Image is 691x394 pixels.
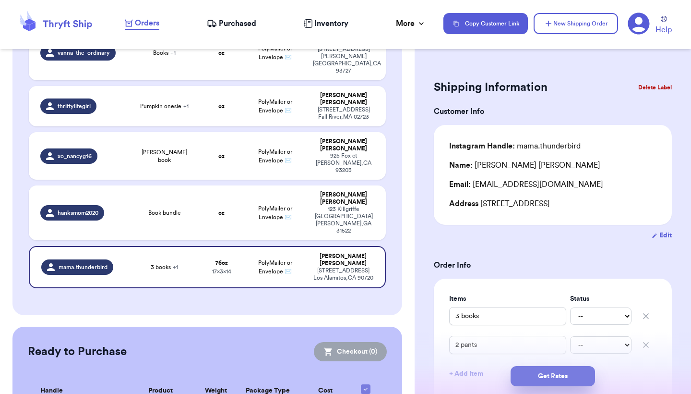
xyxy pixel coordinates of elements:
span: Email: [449,181,471,188]
label: Status [570,294,631,304]
div: [STREET_ADDRESS][PERSON_NAME] [GEOGRAPHIC_DATA] , CA 93727 [313,46,374,74]
label: Items [449,294,566,304]
span: Pumpkin onesie [140,102,189,110]
span: 3 books [151,263,178,271]
div: [PERSON_NAME] [PERSON_NAME] [313,92,374,106]
div: More [396,18,426,29]
div: [PERSON_NAME] [PERSON_NAME] [313,138,374,152]
span: PolyMailer or Envelope ✉️ [258,260,292,274]
span: + 1 [183,103,189,109]
span: xo_nancyg16 [58,152,92,160]
span: Inventory [314,18,348,29]
h3: Customer Info [434,106,672,117]
span: PolyMailer or Envelope ✉️ [258,99,292,113]
span: Help [655,24,672,36]
div: [STREET_ADDRESS] [449,198,656,209]
span: vanna_the_ordinary [58,49,110,57]
div: 925 Fox ct [PERSON_NAME] , CA 93203 [313,152,374,174]
button: Get Rates [511,366,595,386]
button: New Shipping Order [534,13,618,34]
span: Address [449,200,478,208]
span: thriftylifegirl [58,102,91,110]
span: Name: [449,161,473,169]
a: Purchased [207,18,256,29]
div: [PERSON_NAME] [PERSON_NAME] [313,253,373,267]
div: [PERSON_NAME] [PERSON_NAME] [313,191,374,206]
button: Copy Customer Link [443,13,528,34]
button: Edit [652,231,672,240]
span: + 1 [173,264,178,270]
span: mama.thunderbird [59,263,107,271]
a: Help [655,16,672,36]
a: Inventory [304,18,348,29]
span: PolyMailer or Envelope ✉️ [258,206,292,220]
div: [EMAIL_ADDRESS][DOMAIN_NAME] [449,179,656,190]
h3: Order Info [434,259,672,271]
strong: oz [218,50,225,56]
div: mama.thunderbird [449,140,581,152]
strong: oz [218,210,225,216]
span: + 1 [170,50,176,56]
button: Checkout (0) [314,342,387,361]
span: PolyMailer or Envelope ✉️ [258,149,292,163]
span: Orders [135,17,159,29]
div: [PERSON_NAME] [PERSON_NAME] [449,160,600,171]
span: [PERSON_NAME] book [134,148,194,164]
div: [STREET_ADDRESS] Fall River , MA 02723 [313,106,374,121]
span: Purchased [219,18,256,29]
strong: oz [218,153,225,159]
div: [STREET_ADDRESS] Los Alamitos , CA 90720 [313,267,373,282]
span: Books [153,49,176,57]
h2: Ready to Purchase [28,344,127,359]
button: Delete Label [634,77,676,98]
h2: Shipping Information [434,80,548,95]
strong: oz [218,103,225,109]
span: 17 x 3 x 14 [212,269,231,274]
span: Book bundle [148,209,181,217]
a: Orders [125,17,159,30]
strong: 76 oz [215,260,228,266]
span: Instagram Handle: [449,142,515,150]
div: 123 Killgriffe [GEOGRAPHIC_DATA][PERSON_NAME] , GA 31522 [313,206,374,234]
span: hanksmom2020 [58,209,98,217]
